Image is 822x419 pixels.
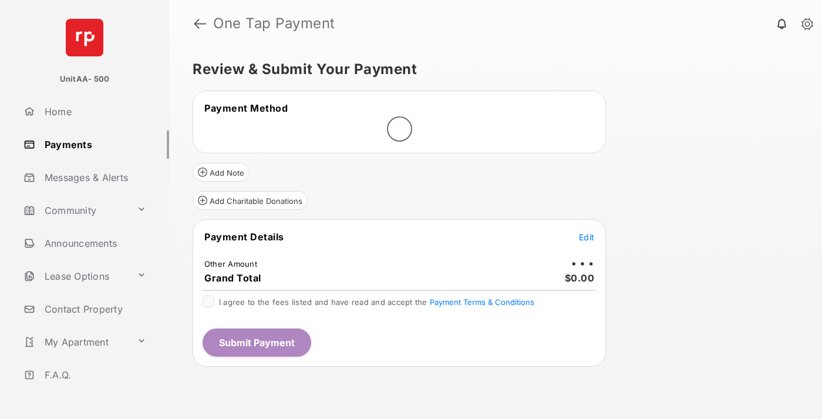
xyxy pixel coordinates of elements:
[213,16,335,31] strong: One Tap Payment
[204,231,284,243] span: Payment Details
[430,297,534,307] button: I agree to the fees listed and have read and accept the
[204,272,261,284] span: Grand Total
[579,231,594,243] button: Edit
[19,361,169,389] a: F.A.Q.
[19,328,132,356] a: My Apartment
[193,163,250,182] button: Add Note
[565,272,595,284] span: $0.00
[19,98,169,126] a: Home
[66,19,103,56] img: svg+xml;base64,PHN2ZyB4bWxucz0iaHR0cDovL3d3dy53My5vcmcvMjAwMC9zdmciIHdpZHRoPSI2NCIgaGVpZ2h0PSI2NC...
[219,297,534,307] span: I agree to the fees listed and have read and accept the
[204,259,258,269] td: Other Amount
[19,295,169,323] a: Contact Property
[193,191,308,210] button: Add Charitable Donations
[204,102,288,114] span: Payment Method
[19,163,169,192] a: Messages & Alerts
[19,229,169,257] a: Announcements
[579,232,594,242] span: Edit
[19,130,169,159] a: Payments
[193,62,789,76] h5: Review & Submit Your Payment
[203,329,311,357] button: Submit Payment
[19,262,132,290] a: Lease Options
[19,196,132,224] a: Community
[60,73,110,85] p: UnitAA- 500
